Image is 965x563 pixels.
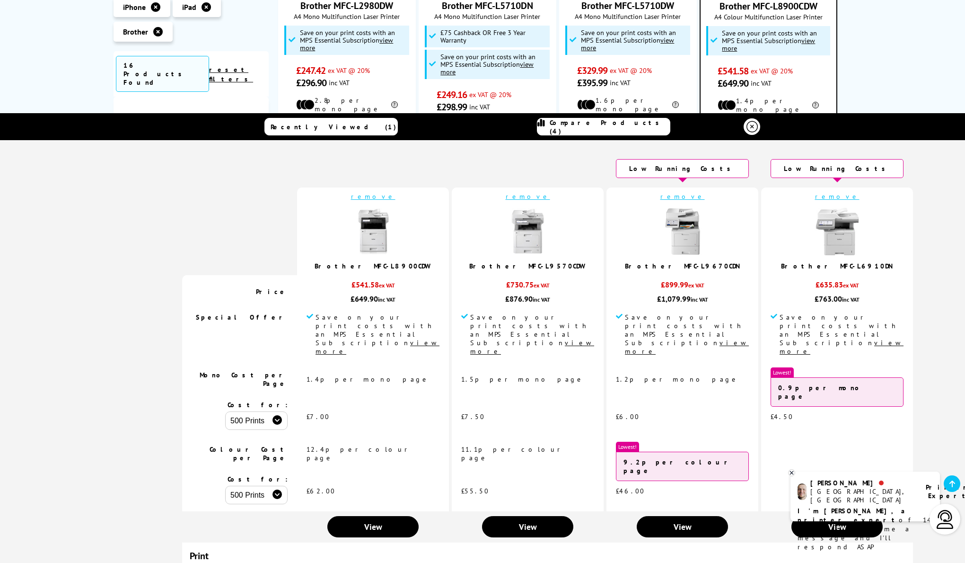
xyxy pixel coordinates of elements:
[771,412,793,420] span: £4.50
[519,521,537,532] span: View
[440,29,547,44] span: £75 Cashback OR Free 3 Year Warranty
[637,516,728,537] a: View
[718,65,748,77] span: £541.58
[307,280,439,294] div: £541.58
[506,192,550,201] a: remove
[778,384,863,401] strong: 0.9p per mono page
[791,516,883,537] a: View
[307,486,335,495] span: £62.00
[936,510,955,529] img: user-headset-light.svg
[616,375,739,384] span: 1.2p per mono page
[623,458,733,475] strong: 9.2p per colour page
[461,486,489,495] span: £55.50
[771,367,794,377] span: Lowest!
[469,102,490,111] span: inc VAT
[780,339,904,356] u: view more
[379,282,395,289] span: ex VAT
[771,280,904,294] div: £635.83
[718,77,748,89] span: £649.90
[470,339,594,356] u: view more
[810,487,914,504] div: [GEOGRAPHIC_DATA], [GEOGRAPHIC_DATA]
[659,208,706,255] img: Brother-MFC-L9670CDN-Front-Small.jpg
[815,192,860,201] a: remove
[660,192,705,201] a: remove
[616,412,640,420] span: £6.00
[461,412,485,420] span: £7.50
[610,78,631,87] span: inc VAT
[264,118,398,135] a: Recently Viewed (1)
[378,296,395,303] span: inc VAT
[307,375,430,384] span: 1.4p per mono page
[780,313,904,356] span: Save on your print costs with an MPS Essential Subscription
[461,294,594,304] div: £876.90
[610,66,652,75] span: ex VAT @ 20%
[581,28,676,52] span: Save on your print costs with an MPS Essential Subscription
[533,296,550,303] span: inc VAT
[209,65,253,83] a: reset filters
[550,118,670,135] span: Compare Products (4)
[470,313,594,356] span: Save on your print costs with an MPS Essential Subscription
[228,401,288,409] span: Cost for:
[482,516,573,537] a: View
[351,192,395,201] a: remove
[116,56,209,92] span: 16 Products Found
[307,294,439,304] div: £649.90
[316,339,439,356] u: view more
[751,79,772,88] span: inc VAT
[577,96,679,113] li: 1.6p per mono page
[307,445,411,462] span: 12.4p per colour page
[327,516,419,537] a: View
[674,521,692,532] span: View
[424,12,551,21] span: A4 Mono Multifunction Laser Printer
[691,296,708,303] span: inc VAT
[350,208,397,255] img: mfc-l8900cdw-small.jpg
[534,282,550,289] span: ex VAT
[296,96,398,113] li: 2.8p per mono page
[316,313,439,356] span: Save on your print costs with an MPS Essential Subscription
[798,483,807,500] img: ashley-livechat.png
[564,12,692,21] span: A4 Mono Multifunction Laser Printer
[469,90,511,99] span: ex VAT @ 20%
[196,313,288,322] span: Special Offer
[625,262,740,270] a: Brother MFC-L9670CDN
[810,479,914,487] div: [PERSON_NAME]
[577,77,608,89] span: £395.99
[581,36,674,52] u: view more
[256,287,288,296] span: Price
[307,412,330,420] span: £7.00
[461,375,584,384] span: 1.5p per mono page
[228,475,288,483] span: Cost for:
[625,313,749,356] span: Save on your print costs with an MPS Essential Subscription
[798,507,933,552] p: of 14 years! Leave me a message and I'll respond ASAP
[577,64,608,77] span: £329.99
[469,262,587,270] a: Brother MFC-L9570CDW
[461,280,594,294] div: £730.75
[210,445,288,462] span: Colour Cost per Page
[798,507,908,524] b: I'm [PERSON_NAME], a printer expert
[504,208,552,255] img: MFC-L9570CDW-front-small.jpg
[842,296,860,303] span: inc VAT
[616,442,639,452] span: Lowest!
[315,262,432,270] a: Brother MFC-L8900CDW
[283,12,411,21] span: A4 Mono Multifunction Laser Printer
[437,89,467,101] span: £249.16
[705,12,832,21] span: A4 Colour Multifunction Laser Printer
[781,262,893,270] a: Brother MFC-L6910DN
[688,282,704,289] span: ex VAT
[329,78,350,87] span: inc VAT
[437,101,467,113] span: £298.99
[461,445,564,462] span: 11.1p per colour page
[771,159,904,178] div: Low Running Costs
[364,521,382,532] span: View
[616,159,749,178] div: Low Running Costs
[123,2,146,12] span: iPhone
[190,550,209,562] span: Print
[296,77,327,89] span: £296.90
[296,64,326,77] span: £247.42
[300,36,393,52] u: view more
[440,52,535,76] span: Save on your print costs with an MPS Essential Subscription
[200,371,288,388] span: Mono Cost per Page
[843,282,859,289] span: ex VAT
[328,66,370,75] span: ex VAT @ 20%
[722,36,815,53] u: view more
